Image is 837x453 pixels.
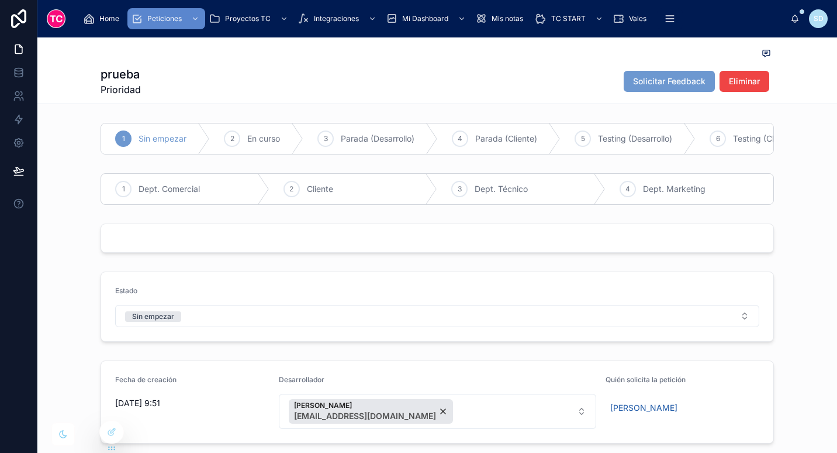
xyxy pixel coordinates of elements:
[115,397,269,409] span: [DATE] 9:51
[581,134,585,143] span: 5
[458,184,462,194] span: 3
[633,75,705,87] span: Solicitar Feedback
[279,394,596,429] button: Select Button
[101,83,141,97] span: Prioridad
[475,133,537,145] span: Parada (Cliente)
[606,375,686,384] span: Quién solicita la petición
[324,134,328,143] span: 3
[294,8,382,29] a: Integraciones
[139,133,186,145] span: Sin empezar
[341,133,414,145] span: Parada (Desarrollo)
[472,8,531,29] a: Mis notas
[716,134,720,143] span: 6
[115,375,177,384] span: Fecha de creación
[127,8,205,29] a: Peticiones
[122,134,125,143] span: 1
[115,286,137,295] span: Estado
[115,305,759,327] button: Select Button
[610,402,677,414] span: [PERSON_NAME]
[230,134,234,143] span: 2
[814,14,824,23] span: SD
[606,400,682,416] a: [PERSON_NAME]
[382,8,472,29] a: Mi Dashboard
[531,8,609,29] a: TC START
[609,8,655,29] a: Vales
[624,71,715,92] button: Solicitar Feedback
[147,14,182,23] span: Peticiones
[314,14,359,23] span: Integraciones
[492,14,523,23] span: Mis notas
[47,9,65,28] img: App logo
[79,8,127,29] a: Home
[247,133,280,145] span: En curso
[205,8,294,29] a: Proyectos TC
[122,184,125,194] span: 1
[458,134,462,143] span: 4
[307,183,333,195] span: Cliente
[551,14,586,23] span: TC START
[132,311,174,322] div: Sin empezar
[629,14,646,23] span: Vales
[402,14,448,23] span: Mi Dashboard
[720,71,769,92] button: Eliminar
[294,401,436,410] span: [PERSON_NAME]
[99,14,119,23] span: Home
[294,410,436,422] span: [EMAIL_ADDRESS][DOMAIN_NAME]
[101,66,141,83] h1: prueba
[139,183,200,195] span: Dept. Comercial
[75,6,790,32] div: scrollable content
[225,14,271,23] span: Proyectos TC
[475,183,528,195] span: Dept. Técnico
[279,375,324,384] span: Desarrollador
[733,133,796,145] span: Testing (Cliente)
[289,399,453,424] button: Unselect 34
[598,133,672,145] span: Testing (Desarrollo)
[625,184,630,194] span: 4
[729,75,760,87] span: Eliminar
[643,183,705,195] span: Dept. Marketing
[289,184,293,194] span: 2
